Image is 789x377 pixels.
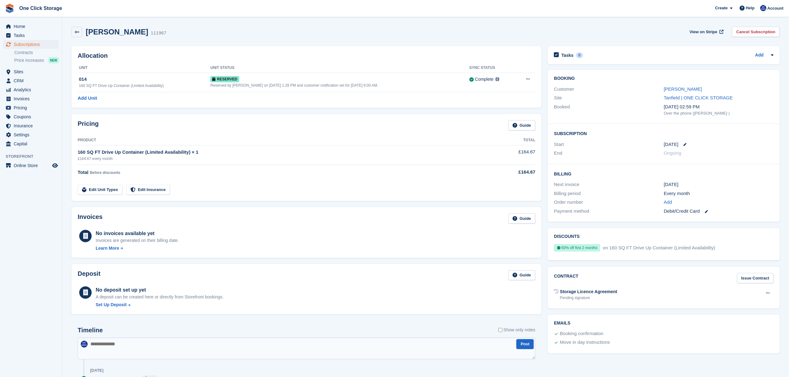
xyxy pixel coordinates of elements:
[737,273,773,283] a: Issue Contract
[601,245,715,250] span: on 160 SQ FT Drive Up Container (Limited Availability)
[3,67,59,76] a: menu
[755,52,764,59] a: Add
[498,327,502,333] input: Show only notes
[560,339,610,346] div: Move in day instructions
[14,31,51,40] span: Tasks
[96,302,224,308] a: Set Up Deposit
[78,213,103,224] h2: Invoices
[554,273,578,283] h2: Contract
[14,57,59,64] a: Price increases NEW
[3,161,59,170] a: menu
[78,52,535,59] h2: Allocation
[554,321,773,326] h2: Emails
[664,208,773,215] div: Debit/Credit Card
[516,339,534,349] button: Post
[664,86,702,92] a: [PERSON_NAME]
[96,294,224,300] p: A deposit can be created here or directly from Storefront bookings.
[14,57,44,63] span: Price increases
[746,5,755,11] span: Help
[554,103,664,116] div: Booked
[51,162,59,169] a: Preview store
[664,190,773,197] div: Every month
[3,103,59,112] a: menu
[78,95,97,102] a: Add Unit
[576,52,583,58] div: 0
[78,170,89,175] span: Total
[151,30,166,37] div: 111967
[495,77,499,81] img: icon-info-grey-7440780725fd019a000dd9b08b2336e03edf1995a4989e88bcd33f0948082b44.svg
[560,330,603,338] div: Booking confirmation
[554,199,664,206] div: Order number
[48,57,59,63] div: NEW
[554,94,664,102] div: Site
[554,208,664,215] div: Payment method
[560,295,617,301] div: Pending signature
[5,4,14,13] img: stora-icon-8386f47178a22dfd0bd8f6a31ec36ba5ce8667c1dd55bd0f319d3a0aa187defe.svg
[3,76,59,85] a: menu
[78,63,210,73] th: Unit
[78,270,100,280] h2: Deposit
[81,341,88,347] img: Thomas
[3,112,59,121] a: menu
[479,145,535,165] td: £164.67
[664,199,672,206] a: Add
[210,83,469,88] div: Reserved by [PERSON_NAME] on [DATE] 1:28 PM and customer notification set for [DATE] 6:00 AM.
[96,245,119,252] div: Learn More
[17,3,65,13] a: One Click Storage
[86,28,148,36] h2: [PERSON_NAME]
[78,185,122,195] a: Edit Unit Types
[498,327,536,333] label: Show only notes
[78,149,479,156] div: 160 SQ FT Drive Up Container (Limited Availability) × 1
[96,230,179,237] div: No invoices available yet
[79,76,210,83] div: 014
[732,27,780,37] a: Cancel Subscription
[479,135,535,145] th: Total
[554,170,773,177] h2: Billing
[14,139,51,148] span: Capital
[14,40,51,49] span: Subscriptions
[554,86,664,93] div: Customer
[14,112,51,121] span: Coupons
[3,31,59,40] a: menu
[664,141,678,148] time: 2025-10-15 00:00:00 UTC
[3,22,59,31] a: menu
[126,185,170,195] a: Edit Insurance
[78,135,479,145] th: Product
[14,121,51,130] span: Insurance
[210,76,239,82] span: Reserved
[760,5,766,11] img: Thomas
[475,76,494,83] div: Complete
[3,130,59,139] a: menu
[554,190,664,197] div: Billing period
[3,139,59,148] a: menu
[3,121,59,130] a: menu
[508,120,536,130] a: Guide
[14,50,59,56] a: Contracts
[469,63,515,73] th: Sync Status
[78,120,99,130] h2: Pricing
[96,302,127,308] div: Set Up Deposit
[3,40,59,49] a: menu
[508,270,536,280] a: Guide
[90,170,120,175] span: Before discounts
[554,244,600,252] div: 50% off first 2 months
[96,286,224,294] div: No deposit set up yet
[664,150,682,156] span: Ongoing
[767,5,783,11] span: Account
[79,83,210,89] div: 160 SQ FT Drive Up Container (Limited Availability)
[14,130,51,139] span: Settings
[3,85,59,94] a: menu
[687,27,725,37] a: View on Stripe
[14,103,51,112] span: Pricing
[554,181,664,188] div: Next invoice
[554,234,773,239] h2: Discounts
[78,327,103,334] h2: Timeline
[664,103,773,111] div: [DATE] 02:59 PM
[690,29,717,35] span: View on Stripe
[560,288,617,295] div: Storage Licence Agreement
[561,52,573,58] h2: Tasks
[96,245,179,252] a: Learn More
[14,67,51,76] span: Sites
[479,169,535,176] div: £164.67
[14,161,51,170] span: Online Store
